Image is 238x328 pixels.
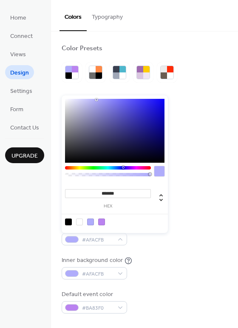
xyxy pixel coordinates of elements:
div: Default event color [62,290,125,299]
span: Views [10,50,26,59]
div: rgb(175, 172, 251) [87,219,94,225]
span: #AFACFB [82,236,113,245]
span: Form [10,105,23,114]
span: Design [10,69,29,78]
div: rgb(255, 255, 255) [76,219,83,225]
a: Settings [5,83,37,98]
a: Design [5,65,34,79]
span: Upgrade [11,152,38,161]
span: #BA83F0 [82,304,113,313]
span: Home [10,14,26,23]
label: hex [65,204,151,209]
button: Upgrade [5,147,44,163]
span: Settings [10,87,32,96]
div: Color Presets [62,44,102,53]
a: Home [5,10,31,24]
span: Contact Us [10,124,39,132]
a: Contact Us [5,120,44,134]
div: Inner background color [62,256,123,265]
div: rgb(0, 0, 0) [65,219,72,225]
a: Form [5,102,28,116]
div: rgb(186, 131, 240) [98,219,105,225]
span: #AFACFB [82,270,113,279]
span: Connect [10,32,33,41]
a: Views [5,47,31,61]
a: Connect [5,29,38,43]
